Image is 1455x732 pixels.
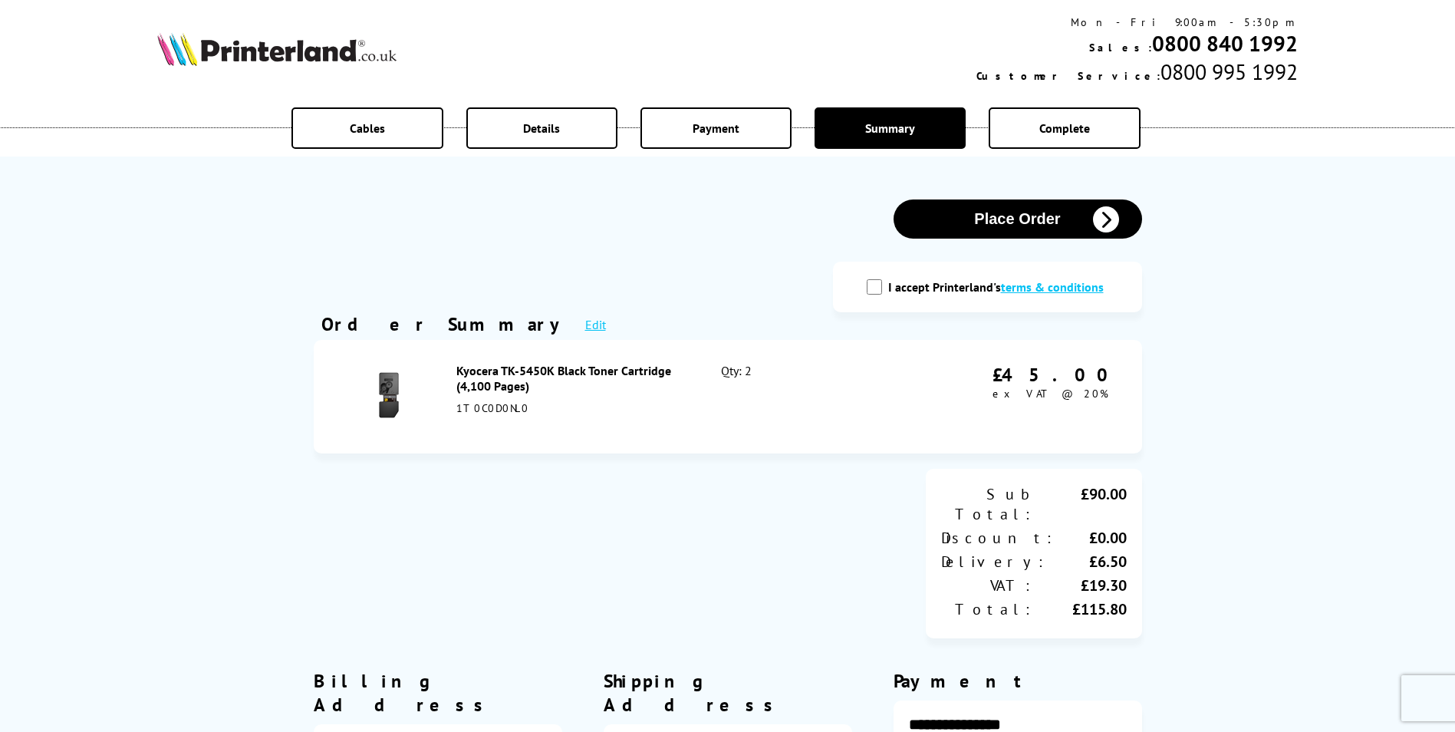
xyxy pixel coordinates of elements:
div: Sub Total: [941,484,1034,524]
img: Printerland Logo [157,32,397,66]
span: Payment [693,120,739,136]
a: modal_tc [1001,279,1104,295]
span: ex VAT @ 20% [992,387,1108,401]
div: Total: [941,599,1034,619]
label: I accept Printerland's [888,279,1111,295]
span: 0800 995 1992 [1160,58,1298,86]
div: Delivery: [941,552,1047,572]
div: £90.00 [1034,484,1127,524]
div: £19.30 [1034,575,1127,595]
div: £45.00 [992,363,1119,387]
div: VAT: [941,575,1034,595]
img: Kyocera TK-5450K Black Toner Cartridge (4,100 Pages) [362,368,416,422]
div: Billing Address [314,669,562,717]
span: Customer Service: [976,69,1160,83]
span: Summary [865,120,915,136]
a: Edit [585,317,606,332]
div: Shipping Address [604,669,852,717]
span: Sales: [1089,41,1152,54]
div: Mon - Fri 9:00am - 5:30pm [976,15,1298,29]
div: Payment [894,669,1142,693]
a: 0800 840 1992 [1152,29,1298,58]
div: 1T0C0D0NL0 [456,401,688,415]
button: Place Order [894,199,1142,239]
div: Order Summary [321,312,570,336]
div: £115.80 [1034,599,1127,619]
span: Complete [1039,120,1090,136]
div: Kyocera TK-5450K Black Toner Cartridge (4,100 Pages) [456,363,688,394]
div: Discount: [941,528,1055,548]
div: £0.00 [1055,528,1127,548]
div: Qty: 2 [721,363,880,430]
div: £6.50 [1047,552,1127,572]
span: Details [523,120,560,136]
span: Cables [350,120,385,136]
